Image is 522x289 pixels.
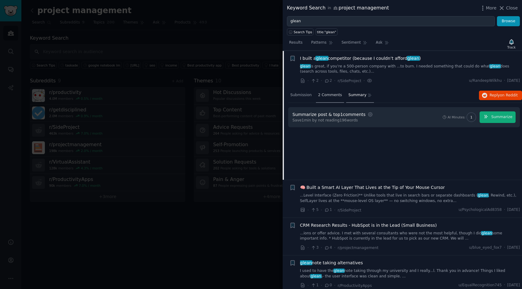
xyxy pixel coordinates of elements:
div: AI Minutes: [448,115,466,119]
span: r/projectmanagement [338,246,379,250]
span: · [504,245,505,251]
span: Ask [376,40,382,45]
div: Summarize post & top 1 comments [292,111,365,118]
span: [DATE] [507,207,520,213]
button: Search Tips [287,28,314,35]
span: note taking alternatives [300,260,363,266]
button: More [480,5,497,11]
span: 5 [311,207,318,213]
span: · [334,282,335,289]
span: glean [310,274,322,278]
span: · [334,207,335,213]
span: Sentiment [342,40,361,45]
span: · [504,78,505,84]
span: I built a competitor (because I couldn’t afford ) [300,55,421,62]
a: Sentiment [339,38,369,50]
button: Track [505,38,518,50]
a: Ask [374,38,391,50]
span: Search Tips [294,30,312,34]
span: · [334,244,335,251]
span: Save 1 min by not reading 196 words [292,118,374,123]
a: ...ions or offer advice. I met with several consultants who were not the most helpful, though I d... [300,231,520,241]
span: Patterns [311,40,326,45]
span: r/SideProject [338,79,361,83]
a: Results [287,38,305,50]
span: [DATE] [507,78,520,84]
a: 🧠 Built a Smart AI Layer That Lives at the Tip of Your Mouse Cursor [300,184,445,191]
a: ...Level Interface (Zero Friction)** Unlike tools that live in search bars or separate dashboards... [300,193,520,204]
span: 2 [311,78,318,84]
span: Close [506,5,518,11]
span: glean [481,231,493,235]
button: Replyon Reddit [479,91,522,100]
span: More [486,5,497,11]
span: glean [489,64,501,68]
span: glean [333,269,345,273]
button: Browse [497,16,520,27]
a: gleannote taking alternatives [300,260,363,266]
span: · [364,78,365,84]
span: · [321,207,322,213]
span: Results [289,40,303,45]
span: glean [299,260,312,265]
span: glean [315,56,328,61]
span: glean [299,64,311,68]
span: · [504,283,505,288]
span: u/PsychologicalAd8358 [459,207,502,213]
span: [DATE] [507,283,520,288]
span: 2 Comments [318,92,342,98]
span: 1 [311,283,318,288]
div: Track [507,45,516,49]
span: 1 [470,115,473,119]
span: · [307,244,309,251]
span: in [328,5,331,11]
div: title:"glean" [317,30,336,34]
span: Submission [290,92,312,98]
button: Close [498,5,518,11]
span: · [307,207,309,213]
a: gleanis great, if you’re a 500-person company with ...to burn. I needed something that could do w... [300,64,520,74]
a: I used to have thegleannote taking through my university and I really...l. Thank you in advance! ... [300,268,520,279]
span: on Reddit [500,93,518,97]
span: Summary [348,92,366,98]
span: · [334,78,335,84]
a: I built agleancompetitor (because I couldn’t affordglean) [300,55,421,62]
a: Patterns [309,38,335,50]
span: 4 [324,245,332,251]
span: · [321,282,322,289]
span: Summarize [491,114,512,120]
span: 0 [324,283,332,288]
span: u/EqualRecognition745 [459,283,502,288]
span: · [321,78,322,84]
input: Try a keyword related to your business [287,16,495,27]
span: glean [407,56,420,61]
span: 1 [324,207,332,213]
a: title:"glean" [316,28,338,35]
span: · [504,207,505,213]
span: · [321,244,322,251]
span: r/ProductivityApps [338,284,372,288]
span: 2 [324,78,332,84]
span: [DATE] [507,245,520,251]
span: glean [477,193,489,197]
span: Reply [490,93,518,98]
span: u/blue_eyed_fox7 [469,245,502,251]
span: u/RandeepWilkhu [469,78,502,84]
span: r/SideProject [338,208,361,212]
span: 3 [311,245,318,251]
span: · [307,78,309,84]
span: · [307,282,309,289]
button: Summarize [480,111,516,123]
a: CRM Research Results - HubSpot is in the Lead (Small Business) [300,222,437,229]
div: Keyword Search project management [287,4,389,12]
